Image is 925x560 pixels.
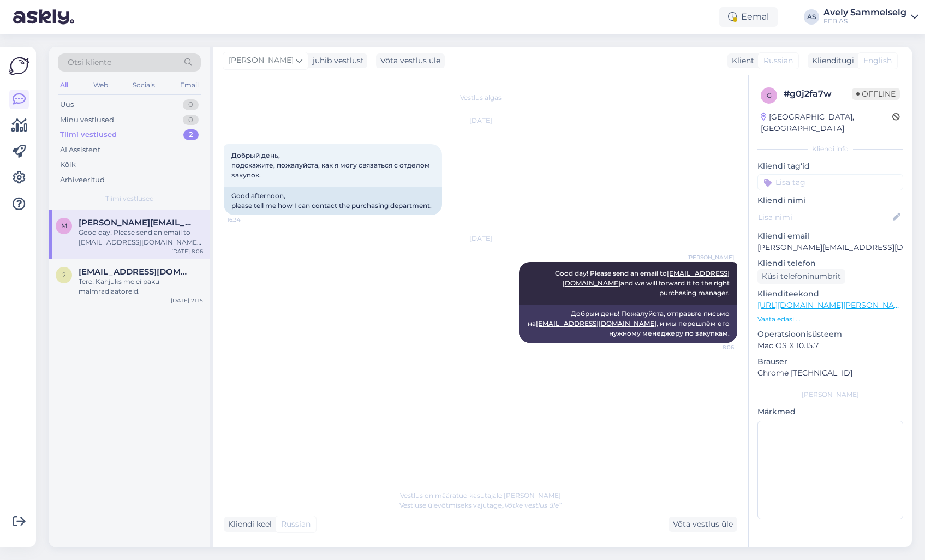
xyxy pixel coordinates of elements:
[719,7,778,27] div: Eemal
[229,55,294,67] span: [PERSON_NAME]
[79,267,192,277] span: 2003apa@gmail.com
[757,390,903,400] div: [PERSON_NAME]
[308,55,364,67] div: juhib vestlust
[687,253,734,261] span: [PERSON_NAME]
[60,115,114,126] div: Minu vestlused
[669,517,737,532] div: Võta vestlus üle
[863,55,892,67] span: English
[91,78,110,92] div: Web
[502,501,562,509] i: „Võtke vestlus üle”
[757,300,908,310] a: [URL][DOMAIN_NAME][PERSON_NAME]
[183,129,199,140] div: 2
[757,288,903,300] p: Klienditeekond
[60,159,76,170] div: Kõik
[761,111,892,134] div: [GEOGRAPHIC_DATA], [GEOGRAPHIC_DATA]
[9,56,29,76] img: Askly Logo
[757,258,903,269] p: Kliendi telefon
[376,53,445,68] div: Võta vestlus üle
[79,228,203,247] div: Good day! Please send an email to [EMAIL_ADDRESS][DOMAIN_NAME] and we will forward it to the righ...
[823,8,906,17] div: Avely Sammelselg
[183,99,199,110] div: 0
[693,343,734,352] span: 8:06
[757,242,903,253] p: [PERSON_NAME][EMAIL_ADDRESS][DOMAIN_NAME]
[757,174,903,190] input: Lisa tag
[758,211,891,223] input: Lisa nimi
[224,519,272,530] div: Kliendi keel
[555,269,731,297] span: Good day! Please send an email to and we will forward it to the right purchasing manager.
[757,314,903,324] p: Vaata edasi ...
[68,57,111,68] span: Otsi kliente
[757,367,903,379] p: Chrome [TECHNICAL_ID]
[536,319,657,327] a: [EMAIL_ADDRESS][DOMAIN_NAME]
[224,187,442,215] div: Good afternoon, please tell me how I can contact the purchasing department.
[183,115,199,126] div: 0
[763,55,793,67] span: Russian
[281,519,311,530] span: Russian
[61,222,67,230] span: m
[79,218,192,228] span: m.polischuk@admetos.at
[224,93,737,103] div: Vestlus algas
[178,78,201,92] div: Email
[224,234,737,243] div: [DATE]
[105,194,154,204] span: Tiimi vestlused
[757,269,845,284] div: Küsi telefoninumbrit
[808,55,854,67] div: Klienditugi
[757,329,903,340] p: Operatsioonisüsteem
[823,8,918,26] a: Avely SammelselgFEB AS
[757,340,903,352] p: Mac OS X 10.15.7
[519,305,737,343] div: Добрый день! Пожалуйста, отправьте письмо на , и мы перешлём его нужному менеджеру по закупкам.
[227,216,268,224] span: 16:34
[757,195,903,206] p: Kliendi nimi
[852,88,900,100] span: Offline
[757,160,903,172] p: Kliendi tag'id
[757,230,903,242] p: Kliendi email
[823,17,906,26] div: FEB AS
[79,277,203,296] div: Tere! Kahjuks me ei paku malmradiaatoreid.
[231,151,432,179] span: Добрый день, подскажите, пожалуйста, как я могу связаться с отделом закупок.
[171,247,203,255] div: [DATE] 8:06
[757,406,903,418] p: Märkmed
[60,175,105,186] div: Arhiveeritud
[171,296,203,305] div: [DATE] 21:15
[804,9,819,25] div: AS
[399,501,562,509] span: Vestluse ülevõtmiseks vajutage
[757,356,903,367] p: Brauser
[58,78,70,92] div: All
[130,78,157,92] div: Socials
[400,491,561,499] span: Vestlus on määratud kasutajale [PERSON_NAME]
[62,271,66,279] span: 2
[224,116,737,126] div: [DATE]
[60,145,100,156] div: AI Assistent
[757,144,903,154] div: Kliendi info
[727,55,754,67] div: Klient
[767,91,772,99] span: g
[60,129,117,140] div: Tiimi vestlused
[784,87,852,100] div: # g0j2fa7w
[60,99,74,110] div: Uus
